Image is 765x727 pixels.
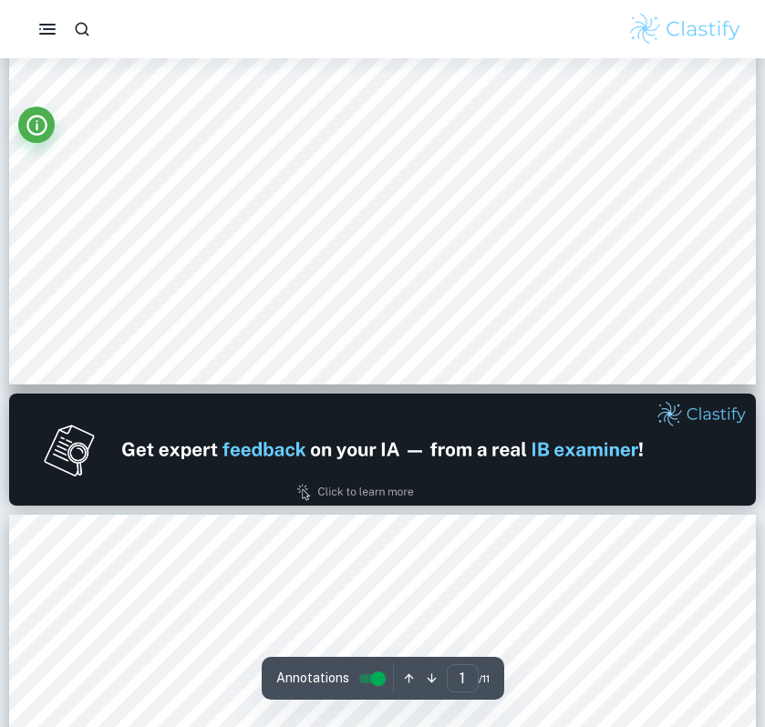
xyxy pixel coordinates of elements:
img: Clastify logo [627,11,743,47]
button: Info [18,107,55,143]
img: Ad [9,394,756,506]
span: Annotations [276,669,349,688]
span: / 11 [479,671,490,687]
